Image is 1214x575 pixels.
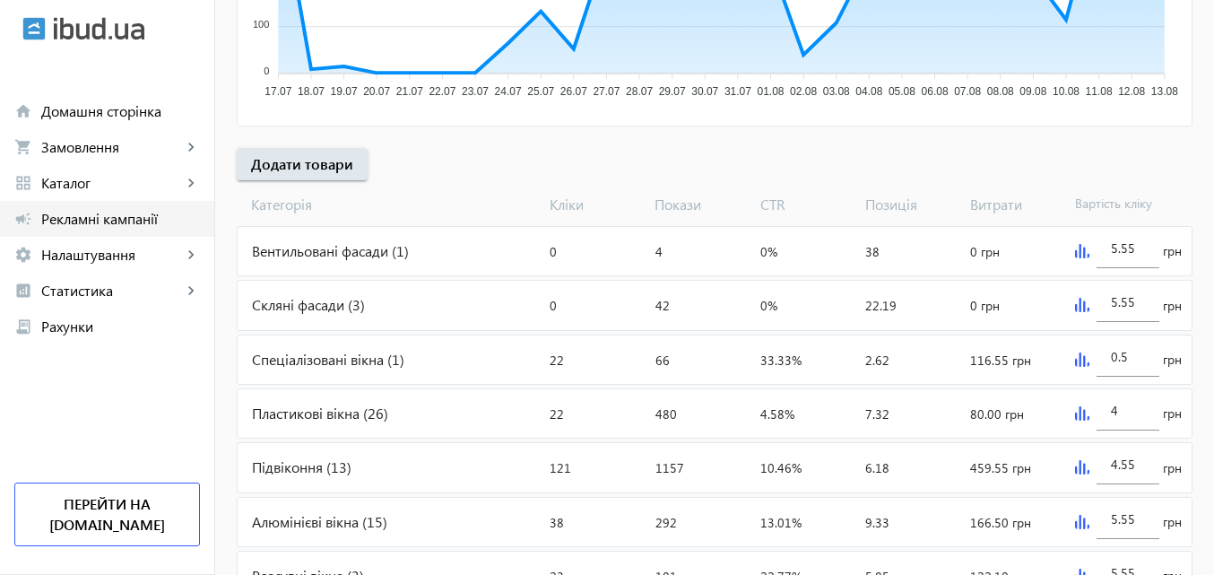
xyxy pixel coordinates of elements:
[1163,351,1182,369] span: грн
[238,335,542,384] div: Спеціалізовані вікна (1)
[823,85,850,98] tspan: 03.08
[655,243,663,260] span: 4
[865,352,889,369] span: 2.62
[1075,298,1089,312] img: graph.svg
[550,297,557,314] span: 0
[14,174,32,192] mat-icon: grid_view
[865,243,880,260] span: 38
[550,514,564,531] span: 38
[182,282,200,300] mat-icon: keyboard_arrow_right
[550,352,564,369] span: 22
[970,514,1031,531] span: 166.50 грн
[593,85,620,98] tspan: 27.07
[760,352,802,369] span: 33.33%
[298,85,325,98] tspan: 18.07
[691,85,718,98] tspan: 30.07
[655,405,677,423] span: 480
[655,352,670,369] span: 66
[527,85,554,98] tspan: 25.07
[647,195,752,214] span: Покази
[41,246,182,264] span: Налаштування
[922,85,949,98] tspan: 06.08
[970,297,1000,314] span: 0 грн
[1019,85,1046,98] tspan: 09.08
[724,85,751,98] tspan: 31.07
[264,85,291,98] tspan: 17.07
[760,459,802,476] span: 10.46%
[1075,353,1089,367] img: graph.svg
[41,138,182,156] span: Замовлення
[1075,406,1089,421] img: graph.svg
[14,246,32,264] mat-icon: settings
[495,85,522,98] tspan: 24.07
[1086,85,1113,98] tspan: 11.08
[1118,85,1145,98] tspan: 12.08
[858,195,963,214] span: Позиція
[963,195,1068,214] span: Витрати
[760,405,794,423] span: 4.58%
[253,19,269,30] tspan: 100
[954,85,981,98] tspan: 07.08
[1151,85,1178,98] tspan: 13.08
[237,148,368,180] button: Додати товари
[363,85,390,98] tspan: 20.07
[970,405,1024,423] span: 80.00 грн
[865,514,889,531] span: 9.33
[182,138,200,156] mat-icon: keyboard_arrow_right
[550,459,571,476] span: 121
[757,85,784,98] tspan: 01.08
[1075,244,1089,258] img: graph.svg
[1068,195,1173,214] span: Вартість кліку
[41,174,182,192] span: Каталог
[14,282,32,300] mat-icon: analytics
[238,498,542,546] div: Алюмінієві вікна (15)
[970,352,1031,369] span: 116.55 грн
[22,17,46,40] img: ibud.svg
[182,174,200,192] mat-icon: keyboard_arrow_right
[1163,513,1182,531] span: грн
[41,282,182,300] span: Статистика
[626,85,653,98] tspan: 28.07
[14,102,32,120] mat-icon: home
[987,85,1014,98] tspan: 08.08
[14,318,32,335] mat-icon: receipt_long
[865,405,889,423] span: 7.32
[429,85,455,98] tspan: 22.07
[41,318,200,335] span: Рахунки
[14,210,32,228] mat-icon: campaign
[54,17,144,40] img: ibud_text.svg
[182,246,200,264] mat-icon: keyboard_arrow_right
[560,85,587,98] tspan: 26.07
[550,405,564,423] span: 22
[1163,459,1182,477] span: грн
[760,243,777,260] span: 0%
[14,138,32,156] mat-icon: shopping_cart
[238,443,542,492] div: Підвіконня (13)
[396,85,423,98] tspan: 21.07
[865,297,897,314] span: 22.19
[238,281,542,329] div: Скляні фасади (3)
[331,85,358,98] tspan: 19.07
[462,85,489,98] tspan: 23.07
[970,243,1000,260] span: 0 грн
[251,154,353,174] span: Додати товари
[753,195,858,214] span: CTR
[237,195,542,214] span: Категорія
[855,85,882,98] tspan: 04.08
[14,483,200,546] a: Перейти на [DOMAIN_NAME]
[550,243,557,260] span: 0
[865,459,889,476] span: 6.18
[238,227,542,275] div: Вентильовані фасади (1)
[655,297,670,314] span: 42
[1075,515,1089,529] img: graph.svg
[970,459,1031,476] span: 459.55 грн
[542,195,647,214] span: Кліки
[41,102,200,120] span: Домашня сторінка
[1163,405,1182,423] span: грн
[655,514,677,531] span: 292
[41,210,200,228] span: Рекламні кампанії
[1075,460,1089,475] img: graph.svg
[1163,242,1182,260] span: грн
[659,85,686,98] tspan: 29.07
[790,85,817,98] tspan: 02.08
